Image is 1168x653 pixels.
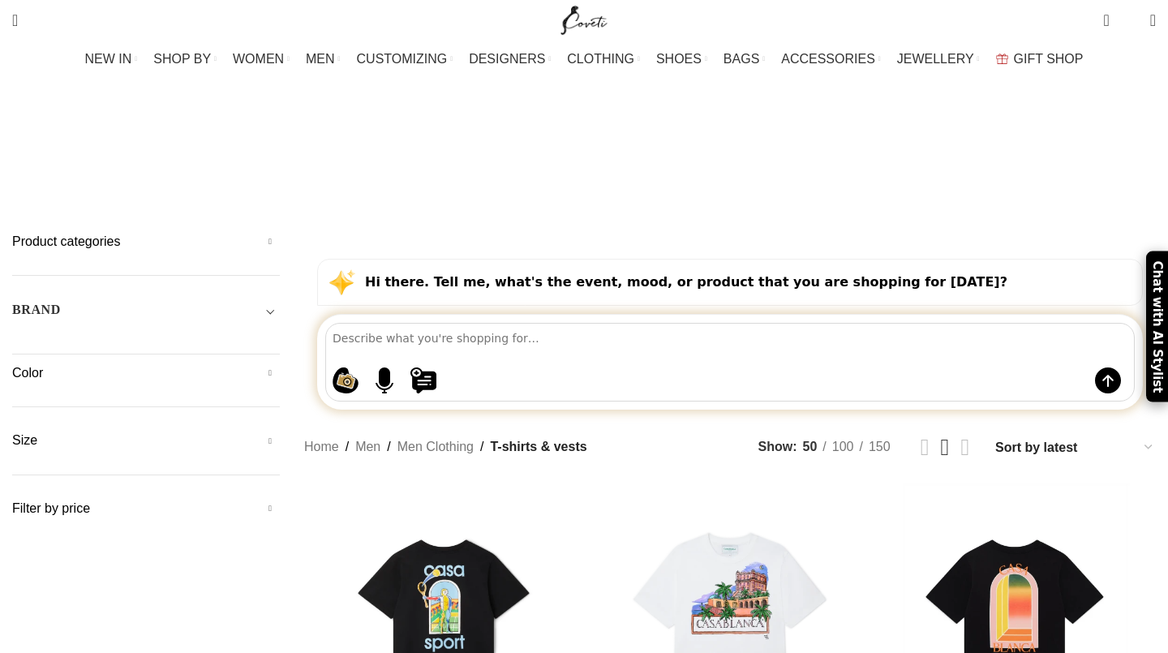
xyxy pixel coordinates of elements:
[797,436,823,458] a: 50
[4,4,26,37] a: Search
[304,436,587,458] nav: Breadcrumb
[306,51,335,67] span: MEN
[4,43,1164,75] div: Main navigation
[12,432,280,449] h5: Size
[484,144,531,184] a: Shorts
[880,157,946,172] span: Tracksuit
[153,43,217,75] a: SHOP BY
[12,233,280,251] h5: Product categories
[897,43,980,75] a: JEWELLERY
[328,157,398,172] span: Men Shirts
[233,51,284,67] span: WOMEN
[827,436,860,458] a: 100
[1105,8,1117,20] span: 0
[1125,16,1137,28] span: 0
[85,43,138,75] a: NEW IN
[469,43,551,75] a: DESIGNERS
[306,43,340,75] a: MEN
[567,43,640,75] a: CLOTHING
[921,436,930,459] a: Grid view 2
[994,436,1156,459] select: Shop order
[556,157,638,172] span: Sweatshirts
[752,144,856,184] a: T-shirts & vests
[85,51,132,67] span: NEW IN
[490,436,586,458] span: T-shirts & vests
[869,440,891,453] span: 150
[803,440,818,453] span: 50
[12,301,61,319] h5: BRAND
[484,157,531,172] span: Shorts
[423,144,460,184] a: Pants
[752,157,856,172] span: T-shirts & vests
[422,98,462,131] a: Go back
[12,300,280,329] div: Toggle filter
[724,51,759,67] span: BAGS
[462,93,706,136] h1: T-shirts & vests
[397,436,474,458] a: Men Clothing
[1122,4,1138,37] div: My Wishlist
[1095,4,1117,37] a: 0
[662,144,728,184] a: Swimwear
[469,51,545,67] span: DESIGNERS
[758,436,797,458] span: Show
[556,144,638,184] a: Sweatshirts
[557,12,612,26] a: Site logo
[897,51,974,67] span: JEWELLERY
[960,436,969,459] a: Grid view 4
[567,51,634,67] span: CLOTHING
[423,157,460,172] span: Pants
[357,43,453,75] a: CUSTOMIZING
[357,51,448,67] span: CUSTOMIZING
[656,51,702,67] span: SHOES
[355,436,380,458] a: Men
[781,51,875,67] span: ACCESSORIES
[1014,51,1084,67] span: GIFT SHOP
[328,144,398,184] a: Men Shirts
[222,157,303,172] span: Men Jackets
[656,43,707,75] a: SHOES
[996,43,1084,75] a: GIFT SHOP
[880,144,946,184] a: Tracksuit
[153,51,211,67] span: SHOP BY
[222,144,303,184] a: Men Jackets
[832,440,854,453] span: 100
[233,43,290,75] a: WOMEN
[724,43,765,75] a: BAGS
[941,436,950,459] a: Grid view 3
[662,157,728,172] span: Swimwear
[863,436,896,458] a: 150
[996,54,1008,64] img: GiftBag
[12,364,280,382] h5: Color
[12,500,280,518] h5: Filter by price
[781,43,881,75] a: ACCESSORIES
[304,436,339,458] a: Home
